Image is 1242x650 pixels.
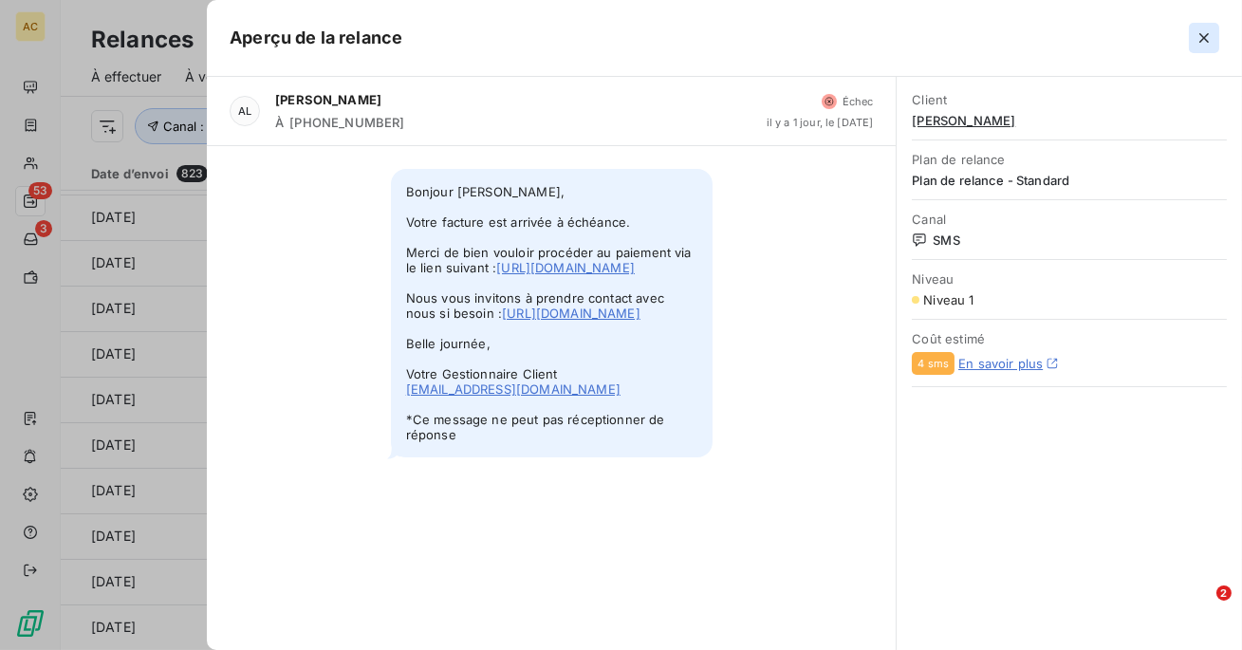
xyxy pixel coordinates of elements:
[1177,585,1223,631] iframe: Intercom live chat
[918,358,949,369] span: 4 sms
[843,95,874,108] span: Échec
[289,115,404,130] span: [PHONE_NUMBER]
[1216,585,1232,601] span: 2
[391,169,713,457] span: Bonjour [PERSON_NAME], Votre facture est arrivée à échéance. Merci de bien vouloir procéder au pa...
[923,292,973,307] span: Niveau 1
[275,92,381,107] span: [PERSON_NAME]
[912,232,1227,248] span: SMS
[406,381,621,397] a: [EMAIL_ADDRESS][DOMAIN_NAME]
[912,271,1227,287] span: Niveau
[275,115,284,130] span: À
[230,96,260,126] div: AL
[912,331,1227,346] span: Coût estimé
[912,212,1227,227] span: Canal
[767,117,874,128] span: il y a 1 jour, le [DATE]
[912,152,1227,167] span: Plan de relance
[912,173,1227,188] span: Plan de relance - Standard
[230,25,402,51] h5: Aperçu de la relance
[912,92,1227,107] span: Client
[502,306,640,321] a: [URL][DOMAIN_NAME]
[496,260,635,275] a: [URL][DOMAIN_NAME]
[958,356,1043,371] a: En savoir plus
[912,113,1227,128] span: [PERSON_NAME]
